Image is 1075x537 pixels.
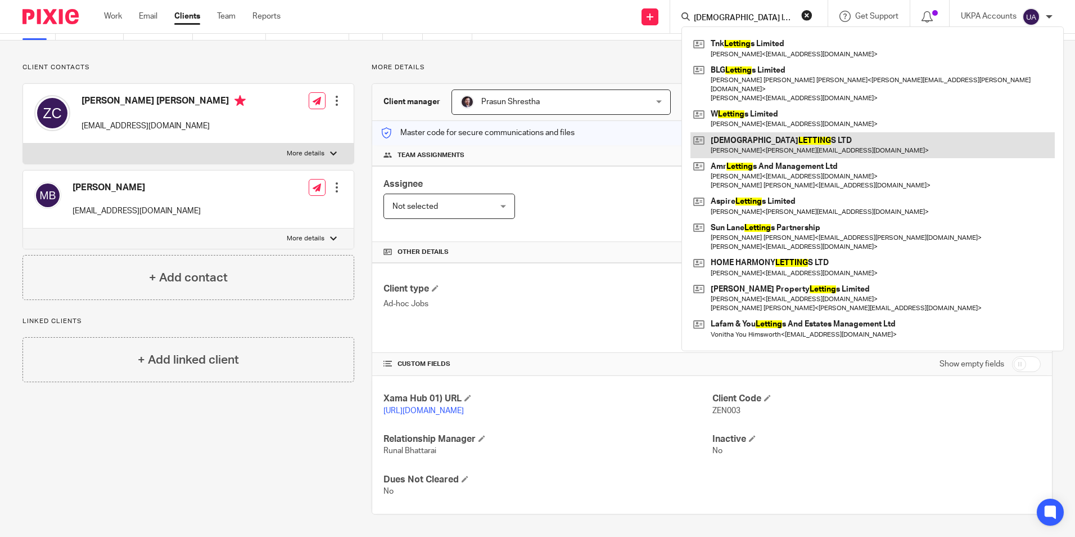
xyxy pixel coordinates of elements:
i: Primary [234,95,246,106]
span: Assignee [383,180,423,189]
img: svg%3E [1022,8,1040,26]
p: Client contacts [22,63,354,72]
p: [EMAIL_ADDRESS][DOMAIN_NAME] [82,120,246,132]
img: Pixie [22,9,79,24]
a: Reports [252,11,281,22]
a: Email [139,11,157,22]
h4: Client type [383,283,712,295]
p: UKPA Accounts [961,11,1017,22]
h4: Xama Hub 01) URL [383,393,712,405]
h4: Client Code [712,393,1041,405]
img: Capture.PNG [460,95,474,109]
h4: Dues Not Cleared [383,474,712,486]
span: Get Support [855,12,898,20]
a: Team [217,11,236,22]
a: Work [104,11,122,22]
img: svg%3E [34,95,70,131]
img: svg%3E [34,182,61,209]
p: More details [287,234,324,243]
span: Runal Bhattarai [383,447,436,455]
span: Not selected [392,203,438,211]
h4: [PERSON_NAME] [PERSON_NAME] [82,95,246,109]
h4: [PERSON_NAME] [73,182,201,194]
h4: Inactive [712,433,1041,445]
p: More details [372,63,1053,72]
button: Clear [801,10,812,21]
p: More details [287,149,324,158]
span: Other details [398,248,449,257]
a: Clients [174,11,200,22]
label: Show empty fields [940,359,1004,370]
a: [URL][DOMAIN_NAME] [383,407,464,415]
span: Prasun Shrestha [481,98,540,106]
span: No [383,487,394,495]
h4: + Add linked client [138,351,239,369]
p: Linked clients [22,317,354,326]
input: Search [693,14,794,24]
p: Master code for secure communications and files [381,127,575,138]
h4: CUSTOM FIELDS [383,360,712,369]
span: ZEN003 [712,407,740,415]
h4: Relationship Manager [383,433,712,445]
p: [EMAIL_ADDRESS][DOMAIN_NAME] [73,205,201,217]
h3: Client manager [383,96,440,108]
p: Ad-hoc Jobs [383,298,712,310]
h4: + Add contact [149,269,228,287]
span: Team assignments [398,151,464,160]
span: No [712,447,722,455]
